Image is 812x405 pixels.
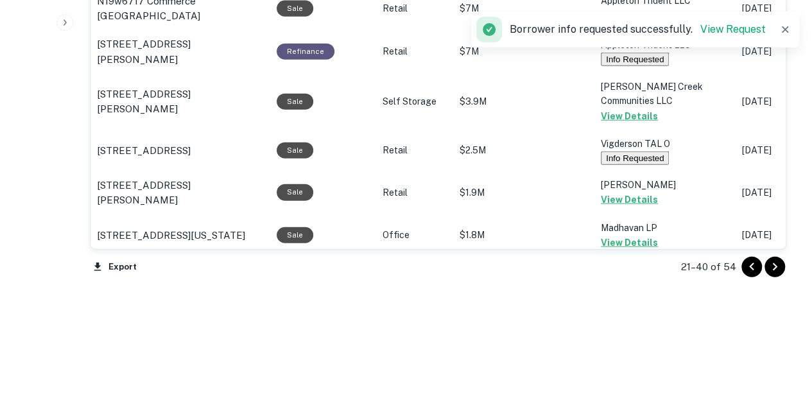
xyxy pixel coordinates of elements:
[748,261,812,323] iframe: To enrich screen reader interactions, please activate Accessibility in Grammarly extension settings
[460,186,588,200] p: $1.9M
[601,80,729,108] p: [PERSON_NAME] Creek Communities LLC
[383,2,447,15] p: Retail
[748,261,812,323] div: Chat Widget
[460,144,588,157] p: $2.5M
[601,221,729,235] p: Madhavan LP
[601,192,658,207] button: View Details
[764,257,785,277] button: Go to next page
[700,23,766,35] a: View Request
[97,178,264,208] a: [STREET_ADDRESS][PERSON_NAME]
[383,144,447,157] p: Retail
[601,178,729,192] p: [PERSON_NAME]
[460,95,588,108] p: $3.9M
[601,53,669,66] button: Info Requested
[277,184,313,200] div: Sale
[681,259,736,275] p: 21–40 of 54
[601,8,658,24] button: View Details
[741,257,762,277] button: Go to previous page
[97,228,264,243] a: [STREET_ADDRESS][US_STATE]
[383,186,447,200] p: Retail
[601,151,669,165] button: Info Requested
[277,94,313,110] div: Sale
[460,45,588,58] p: $7M
[90,257,140,277] button: Export
[601,137,729,151] p: Vigderson TAL O
[97,228,245,243] p: [STREET_ADDRESS][US_STATE]
[601,108,658,124] button: View Details
[97,143,191,159] p: [STREET_ADDRESS]
[460,228,588,242] p: $1.8M
[277,142,313,159] div: Sale
[97,143,264,159] a: [STREET_ADDRESS]
[277,227,313,243] div: Sale
[383,228,447,242] p: Office
[277,44,334,60] div: This loan purpose was for refinancing
[383,95,447,108] p: Self Storage
[601,235,658,250] button: View Details
[97,87,264,117] a: [STREET_ADDRESS][PERSON_NAME]
[383,45,447,58] p: Retail
[277,1,313,17] div: Sale
[510,22,766,37] p: Borrower info requested successfully.
[97,37,264,67] a: [STREET_ADDRESS][PERSON_NAME]
[460,2,588,15] p: $7M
